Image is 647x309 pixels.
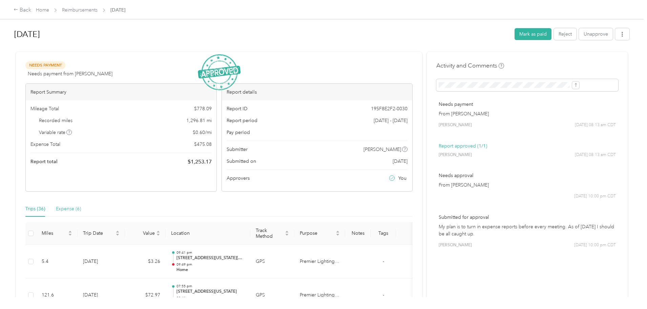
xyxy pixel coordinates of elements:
span: $ 778.09 [194,105,212,112]
span: Report period [227,117,257,124]
p: Needs payment [439,101,616,108]
button: Mark as paid [515,28,551,40]
span: Submitted on [227,158,256,165]
span: Value [130,230,155,236]
span: Variable rate [39,129,72,136]
span: [DATE] 10:00 pm CDT [574,193,616,199]
span: Report ID [227,105,248,112]
span: $ 0.60 / mi [193,129,212,136]
span: Recorded miles [39,117,72,124]
td: GPS [250,245,294,279]
span: Trip Date [83,230,114,236]
span: 195F8E2F2-0030 [371,105,408,112]
p: [STREET_ADDRESS][US_STATE] [176,289,245,295]
th: Miles [36,222,78,245]
th: Purpose [294,222,345,245]
span: caret-down [285,233,289,237]
p: 09:49 pm [176,262,245,267]
a: Reimbursements [62,7,98,13]
span: [DATE] [110,6,125,14]
span: caret-up [285,230,289,234]
span: Needs Payment [25,61,65,69]
td: [DATE] [78,245,125,279]
span: Pay period [227,129,250,136]
p: Home [176,267,245,273]
span: [DATE] - [DATE] [374,117,408,124]
span: Needs payment from [PERSON_NAME] [28,70,112,77]
span: - [383,258,384,264]
span: Track Method [256,228,284,239]
span: caret-up [336,230,340,234]
span: [PERSON_NAME] [439,242,472,248]
span: Expense Total [30,141,60,148]
p: 07:55 pm [176,284,245,289]
div: Expense (6) [56,205,81,213]
span: caret-up [68,230,72,234]
td: 5.4 [36,245,78,279]
span: caret-down [156,233,160,237]
span: [DATE] 08:13 am CDT [575,122,616,128]
span: Submitter [227,146,248,153]
span: 1,296.81 mi [186,117,212,124]
span: [PERSON_NAME] [363,146,401,153]
span: $ 1,253.17 [188,158,212,166]
span: Purpose [300,230,334,236]
h1: Sep 2025 [14,26,510,42]
div: Trips (36) [25,205,45,213]
button: Unapprove [579,28,613,40]
span: caret-up [116,230,120,234]
p: Needs approval [439,172,616,179]
span: [PERSON_NAME] [439,122,472,128]
span: [PERSON_NAME] [439,152,472,158]
span: Report total [30,158,58,165]
th: Location [166,222,250,245]
span: [DATE] [393,158,408,165]
div: Back [14,6,31,14]
p: Report approved (1/1) [439,142,616,150]
span: Approvers [227,175,250,182]
span: [DATE] 08:13 am CDT [575,152,616,158]
div: Report Summary [26,84,216,100]
p: 09:41 pm [176,250,245,255]
p: Submitted for approval [439,214,616,221]
span: caret-down [68,233,72,237]
th: Trip Date [78,222,125,245]
span: [DATE] 10:00 pm CDT [574,242,616,248]
iframe: Everlance-gr Chat Button Frame [609,271,647,309]
h4: Activity and Comments [436,61,504,70]
span: $ 475.08 [194,141,212,148]
p: My plan is to turn in expense reports before every meeting. As of [DATE] I should be all caught up. [439,223,616,237]
span: Miles [42,230,67,236]
td: $3.26 [125,245,166,279]
button: Reject [554,28,577,40]
p: From [PERSON_NAME] [439,181,616,189]
td: Premier Lighting Group [294,245,345,279]
p: 09:41 pm [176,296,245,301]
th: Notes [345,222,371,245]
th: Value [125,222,166,245]
span: You [398,175,406,182]
span: - [383,292,384,298]
th: Tags [371,222,396,245]
span: caret-down [116,233,120,237]
img: ApprovedStamp [198,54,241,91]
a: Home [36,7,49,13]
p: From [PERSON_NAME] [439,110,616,117]
div: Report details [222,84,413,100]
span: Mileage Total [30,105,59,112]
th: Track Method [250,222,294,245]
span: caret-up [156,230,160,234]
span: caret-down [336,233,340,237]
p: [STREET_ADDRESS][US_STATE][US_STATE] [176,255,245,261]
